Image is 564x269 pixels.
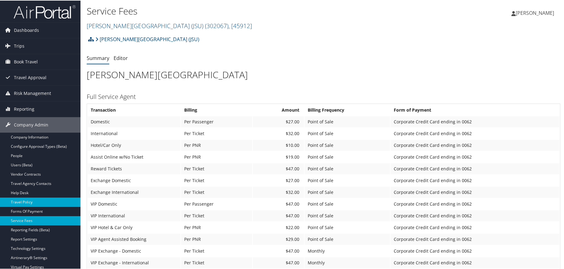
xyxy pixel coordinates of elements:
[14,38,24,53] span: Trips
[305,151,390,162] td: Point of Sale
[253,221,304,233] td: $22.00
[305,127,390,139] td: Point of Sale
[391,174,559,186] td: Corporate Credit Card ending in 0062
[253,104,304,115] th: Amount
[305,174,390,186] td: Point of Sale
[88,174,180,186] td: Exchange Domestic
[391,245,559,256] td: Corporate Credit Card ending in 0062
[14,4,76,19] img: airportal-logo.png
[305,104,390,115] th: Billing Frequency
[88,104,180,115] th: Transaction
[88,210,180,221] td: VIP International
[181,174,252,186] td: Per Ticket
[181,233,252,244] td: Per PNR
[253,139,304,150] td: $10.00
[181,139,252,150] td: Per PNR
[391,104,559,115] th: Form of Payment
[511,3,560,22] a: [PERSON_NAME]
[253,151,304,162] td: $19.00
[14,69,46,85] span: Travel Approval
[181,127,252,139] td: Per Ticket
[253,163,304,174] td: $47.00
[253,174,304,186] td: $27.00
[253,210,304,221] td: $47.00
[305,139,390,150] td: Point of Sale
[14,53,38,69] span: Book Travel
[391,221,559,233] td: Corporate Credit Card ending in 0062
[88,221,180,233] td: VIP Hotel & Car Only
[88,116,180,127] td: Domestic
[391,210,559,221] td: Corporate Credit Card ending in 0062
[14,101,34,116] span: Reporting
[516,9,554,16] span: [PERSON_NAME]
[181,151,252,162] td: Per PNR
[305,233,390,244] td: Point of Sale
[88,233,180,244] td: VIP Agent Assisted Booking
[391,198,559,209] td: Corporate Credit Card ending in 0062
[181,163,252,174] td: Per Ticket
[305,163,390,174] td: Point of Sale
[14,117,48,132] span: Company Admin
[87,21,252,29] a: [PERSON_NAME][GEOGRAPHIC_DATA] (JSU)
[181,116,252,127] td: Per Passenger
[88,245,180,256] td: VIP Exchange - Domestic
[88,139,180,150] td: Hotel/Car Only
[253,186,304,197] td: $32.00
[87,4,402,17] h1: Service Fees
[391,163,559,174] td: Corporate Credit Card ending in 0062
[305,221,390,233] td: Point of Sale
[305,198,390,209] td: Point of Sale
[391,139,559,150] td: Corporate Credit Card ending in 0062
[391,257,559,268] td: Corporate Credit Card ending in 0062
[87,92,560,100] h3: Full Service Agent
[114,54,128,61] a: Editor
[88,127,180,139] td: International
[181,210,252,221] td: Per Ticket
[88,257,180,268] td: VIP Exchange - International
[391,151,559,162] td: Corporate Credit Card ending in 0062
[88,186,180,197] td: Exchange International
[181,104,252,115] th: Billing
[95,32,199,45] a: [PERSON_NAME][GEOGRAPHIC_DATA] (JSU)
[88,198,180,209] td: VIP Domestic
[305,210,390,221] td: Point of Sale
[181,245,252,256] td: Per Ticket
[253,233,304,244] td: $29.00
[181,221,252,233] td: Per PNR
[391,116,559,127] td: Corporate Credit Card ending in 0062
[87,54,109,61] a: Summary
[391,233,559,244] td: Corporate Credit Card ending in 0062
[228,21,252,29] span: , [ 45912 ]
[391,127,559,139] td: Corporate Credit Card ending in 0062
[88,151,180,162] td: Assist Online w/No Ticket
[205,21,228,29] span: ( 302067 )
[88,163,180,174] td: Reward Tickets
[253,245,304,256] td: $47.00
[181,257,252,268] td: Per Ticket
[253,127,304,139] td: $32.00
[391,186,559,197] td: Corporate Credit Card ending in 0062
[305,116,390,127] td: Point of Sale
[305,245,390,256] td: Monthly
[305,186,390,197] td: Point of Sale
[14,85,51,100] span: Risk Management
[253,116,304,127] td: $27.00
[14,22,39,37] span: Dashboards
[87,68,560,81] h1: [PERSON_NAME][GEOGRAPHIC_DATA]
[181,198,252,209] td: Per Passenger
[305,257,390,268] td: Monthly
[253,257,304,268] td: $47.00
[253,198,304,209] td: $47.00
[181,186,252,197] td: Per Ticket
